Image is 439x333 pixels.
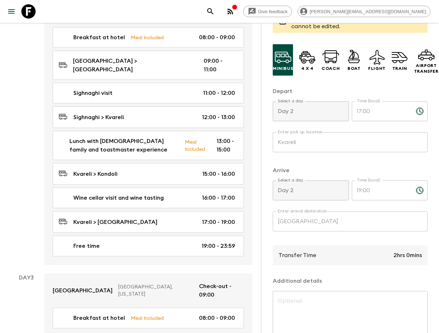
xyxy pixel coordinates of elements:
span: Give feedback [254,9,292,14]
a: Free time19:00 - 23:59 [53,236,244,256]
label: Enter pick up location [278,129,323,135]
p: Free time [73,242,100,250]
a: [GEOGRAPHIC_DATA][GEOGRAPHIC_DATA], [US_STATE]Check-out - 09:00 [44,273,252,308]
p: 12:00 - 13:00 [202,113,235,122]
p: 11:00 - 12:00 [203,89,235,97]
p: Meal Included [185,138,205,153]
a: Sighnaghi > Kvareli12:00 - 13:00 [53,106,244,128]
a: Give feedback [243,6,292,17]
label: Select a day [278,177,303,183]
input: hh:mm [352,180,410,200]
p: Kvareli > [GEOGRAPHIC_DATA] [73,218,157,226]
label: Enter arrival destination [278,208,328,214]
p: Kvareli > Kondoli [73,170,117,178]
p: 09:00 - 11:00 [204,57,235,74]
p: 4 x 4 [301,66,314,71]
label: Time (local) [357,98,380,104]
p: [GEOGRAPHIC_DATA], [US_STATE] [118,283,193,298]
label: Time (local) [357,177,380,183]
a: Wine cellar visit and wine tasting16:00 - 17:00 [53,188,244,208]
p: Meal Included [131,34,164,41]
p: [GEOGRAPHIC_DATA] > [GEOGRAPHIC_DATA] [73,57,192,74]
a: Breakfast at hotelMeal Included08:00 - 09:00 [53,308,244,328]
p: Wine cellar visit and wine tasting [73,194,164,202]
p: 15:00 - 16:00 [202,170,235,178]
button: search adventures [203,4,218,19]
p: Train [392,66,407,71]
p: Minibus [273,66,293,71]
p: 08:00 - 09:00 [199,314,235,322]
p: Sighnaghi > Kvareli [73,113,124,122]
p: Lunch with [DEMOGRAPHIC_DATA] family and toastmaster experience [69,137,179,154]
a: Kvareli > Kondoli15:00 - 16:00 [53,163,244,185]
input: hh:mm [352,101,410,121]
button: menu [4,4,19,19]
a: Lunch with [DEMOGRAPHIC_DATA] family and toastmaster experienceMeal Included13:00 - 15:00 [53,131,244,160]
a: Sighnaghi visit11:00 - 12:00 [53,83,244,103]
p: Flight [368,66,386,71]
p: Breakfast at hotel [73,314,125,322]
a: Kvareli > [GEOGRAPHIC_DATA]17:00 - 19:00 [53,211,244,233]
p: 17:00 - 19:00 [202,218,235,226]
p: 2hrs 0mins [393,251,422,260]
p: Day 3 [9,273,44,282]
p: 16:00 - 17:00 [202,194,235,202]
p: Coach [322,66,340,71]
p: Check-out - 09:00 [199,282,244,299]
p: 19:00 - 23:59 [202,242,235,250]
p: Depart [273,87,428,96]
p: Additional details [273,277,428,285]
p: [GEOGRAPHIC_DATA] [53,286,113,295]
div: [PERSON_NAME][EMAIL_ADDRESS][DOMAIN_NAME] [298,6,430,17]
p: Meal Included [131,314,164,322]
a: [GEOGRAPHIC_DATA] > [GEOGRAPHIC_DATA]09:00 - 11:00 [53,51,244,80]
p: Sighnaghi visit [73,89,113,97]
p: Airport Transfer [414,63,439,74]
p: 08:00 - 09:00 [199,33,235,42]
label: Select a day [278,98,303,104]
p: Breakfast at hotel [73,33,125,42]
p: 13:00 - 15:00 [216,137,235,154]
a: Breakfast at hotelMeal Included08:00 - 09:00 [53,27,244,48]
p: Boat [347,66,360,71]
p: Arrive [273,166,428,175]
span: [PERSON_NAME][EMAIL_ADDRESS][DOMAIN_NAME] [306,9,430,14]
p: Transfer Time [278,251,316,260]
